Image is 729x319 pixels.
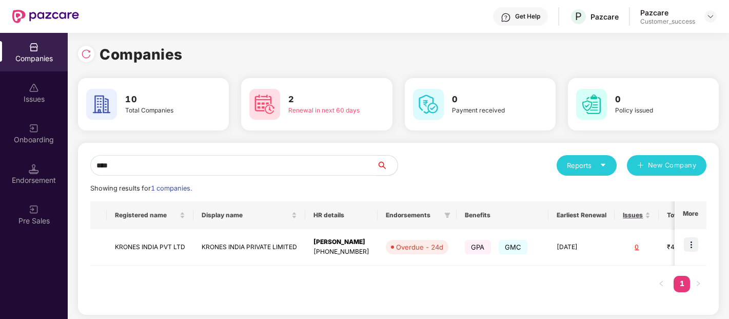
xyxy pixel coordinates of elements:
[653,276,669,292] li: Previous Page
[115,211,178,219] span: Registered name
[690,276,706,292] button: right
[457,201,548,229] th: Benefits
[695,280,701,287] span: right
[590,12,619,22] div: Pazcare
[659,201,726,229] th: Total Premium
[623,211,643,219] span: Issues
[501,12,511,23] img: svg+xml;base64,PHN2ZyBpZD0iSGVscC0zMngzMiIgeG1sbnM9Imh0dHA6Ly93d3cudzMub3JnLzIwMDAvc3ZnIiB3aWR0aD...
[452,106,527,116] div: Payment received
[675,201,706,229] th: More
[12,10,79,23] img: New Pazcare Logo
[548,229,615,266] td: [DATE]
[413,89,444,120] img: svg+xml;base64,PHN2ZyB4bWxucz0iaHR0cDovL3d3dy53My5vcmcvMjAwMC9zdmciIHdpZHRoPSI2MCIgaGVpZ2h0PSI2MC...
[667,242,718,252] div: ₹41,51,792.24
[465,240,491,254] span: GPA
[29,83,39,93] img: svg+xml;base64,PHN2ZyBpZD0iSXNzdWVzX2Rpc2FibGVkIiB4bWxucz0iaHR0cDovL3d3dy53My5vcmcvMjAwMC9zdmciIH...
[627,155,706,176] button: plusNew Company
[515,12,540,21] div: Get Help
[90,184,192,192] span: Showing results for
[29,164,39,174] img: svg+xml;base64,PHN2ZyB3aWR0aD0iMTQuNSIgaGVpZ2h0PSIxNC41IiB2aWV3Qm94PSIwIDAgMTYgMTYiIGZpbGw9Im5vbm...
[690,276,706,292] li: Next Page
[125,93,200,106] h3: 10
[107,201,193,229] th: Registered name
[615,201,659,229] th: Issues
[386,211,440,219] span: Endorsements
[29,204,39,215] img: svg+xml;base64,PHN2ZyB3aWR0aD0iMjAiIGhlaWdodD0iMjAiIHZpZXdCb3g9IjAgMCAyMCAyMCIgZmlsbD0ibm9uZSIgeG...
[313,237,369,247] div: [PERSON_NAME]
[600,162,606,168] span: caret-down
[640,17,695,26] div: Customer_success
[706,12,715,21] img: svg+xml;base64,PHN2ZyBpZD0iRHJvcGRvd24tMzJ4MzIiIHhtbG5zPSJodHRwOi8vd3d3LnczLm9yZy8yMDAwL3N2ZyIgd2...
[658,280,664,287] span: left
[29,42,39,52] img: svg+xml;base64,PHN2ZyBpZD0iQ29tcGFuaWVzIiB4bWxucz0iaHR0cDovL3d3dy53My5vcmcvMjAwMC9zdmciIHdpZHRoPS...
[576,89,607,120] img: svg+xml;base64,PHN2ZyB4bWxucz0iaHR0cDovL3d3dy53My5vcmcvMjAwMC9zdmciIHdpZHRoPSI2MCIgaGVpZ2h0PSI2MC...
[107,229,193,266] td: KRONES INDIA PVT LTD
[288,93,363,106] h3: 2
[575,10,582,23] span: P
[151,184,192,192] span: 1 companies.
[442,209,452,221] span: filter
[29,123,39,134] img: svg+xml;base64,PHN2ZyB3aWR0aD0iMjAiIGhlaWdodD0iMjAiIHZpZXdCb3g9IjAgMCAyMCAyMCIgZmlsbD0ibm9uZSIgeG...
[249,89,280,120] img: svg+xml;base64,PHN2ZyB4bWxucz0iaHR0cDovL3d3dy53My5vcmcvMjAwMC9zdmciIHdpZHRoPSI2MCIgaGVpZ2h0PSI2MC...
[377,155,398,176] button: search
[499,240,528,254] span: GMC
[653,276,669,292] button: left
[100,43,183,66] h1: Companies
[377,161,398,170] span: search
[674,276,690,291] a: 1
[193,201,305,229] th: Display name
[567,160,606,171] div: Reports
[623,242,651,252] div: 0
[202,211,289,219] span: Display name
[313,247,369,257] div: [PHONE_NUMBER]
[444,212,450,218] span: filter
[305,201,378,229] th: HR details
[684,237,698,252] img: icon
[452,93,527,106] h3: 0
[288,106,363,116] div: Renewal in next 60 days
[637,162,644,170] span: plus
[674,276,690,292] li: 1
[640,8,695,17] div: Pazcare
[86,89,117,120] img: svg+xml;base64,PHN2ZyB4bWxucz0iaHR0cDovL3d3dy53My5vcmcvMjAwMC9zdmciIHdpZHRoPSI2MCIgaGVpZ2h0PSI2MC...
[615,93,690,106] h3: 0
[125,106,200,116] div: Total Companies
[615,106,690,116] div: Policy issued
[648,160,697,171] span: New Company
[396,242,443,252] div: Overdue - 24d
[667,211,711,219] span: Total Premium
[81,49,91,59] img: svg+xml;base64,PHN2ZyBpZD0iUmVsb2FkLTMyeDMyIiB4bWxucz0iaHR0cDovL3d3dy53My5vcmcvMjAwMC9zdmciIHdpZH...
[548,201,615,229] th: Earliest Renewal
[193,229,305,266] td: KRONES INDIA PRIVATE LIMITED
